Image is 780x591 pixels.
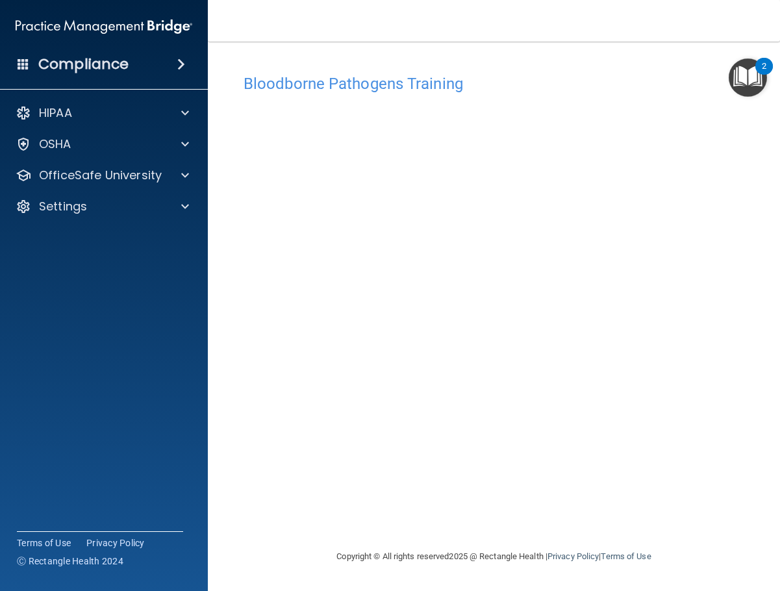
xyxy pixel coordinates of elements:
h4: Compliance [38,55,129,73]
a: OSHA [16,136,189,152]
p: OSHA [39,136,71,152]
a: Privacy Policy [547,551,599,561]
div: Copyright © All rights reserved 2025 @ Rectangle Health | | [257,536,731,577]
button: Open Resource Center, 2 new notifications [729,58,767,97]
iframe: bbp [244,99,744,499]
p: OfficeSafe University [39,168,162,183]
a: Privacy Policy [86,536,145,549]
a: OfficeSafe University [16,168,189,183]
a: Settings [16,199,189,214]
a: Terms of Use [601,551,651,561]
h4: Bloodborne Pathogens Training [244,75,744,92]
span: Ⓒ Rectangle Health 2024 [17,555,123,568]
img: PMB logo [16,14,192,40]
p: HIPAA [39,105,72,121]
div: 2 [762,66,766,83]
a: HIPAA [16,105,189,121]
p: Settings [39,199,87,214]
a: Terms of Use [17,536,71,549]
